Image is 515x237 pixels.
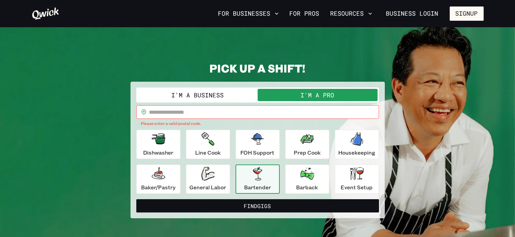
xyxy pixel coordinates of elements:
p: Bartender [244,183,271,191]
button: Resources [328,8,375,19]
p: Line Cook [195,148,221,157]
button: Signup [450,6,484,21]
button: Bartender [236,164,280,194]
a: For Pros [287,8,322,19]
button: Prep Cook [285,130,329,159]
button: Line Cook [186,130,230,159]
p: FOH Support [241,148,275,157]
a: Business Login [380,6,444,21]
p: Dishwasher [143,148,173,157]
button: Barback [285,164,329,194]
button: Event Setup [335,164,379,194]
button: For Businesses [216,8,281,19]
p: Prep Cook [294,148,321,157]
button: I'm a Pro [258,89,378,101]
button: I'm a Business [138,89,258,101]
p: General Labor [190,183,226,191]
h2: PICK UP A SHIFT! [131,61,385,75]
button: General Labor [186,164,230,194]
p: Please enter a valid postal code. [141,120,374,127]
button: Baker/Pastry [136,164,181,194]
button: Dishwasher [136,130,181,159]
button: FOH Support [236,130,280,159]
button: Housekeeping [335,130,379,159]
p: Event Setup [341,183,373,191]
button: FindGigs [136,199,379,213]
p: Housekeeping [338,148,375,157]
p: Baker/Pastry [141,183,175,191]
p: Barback [296,183,318,191]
